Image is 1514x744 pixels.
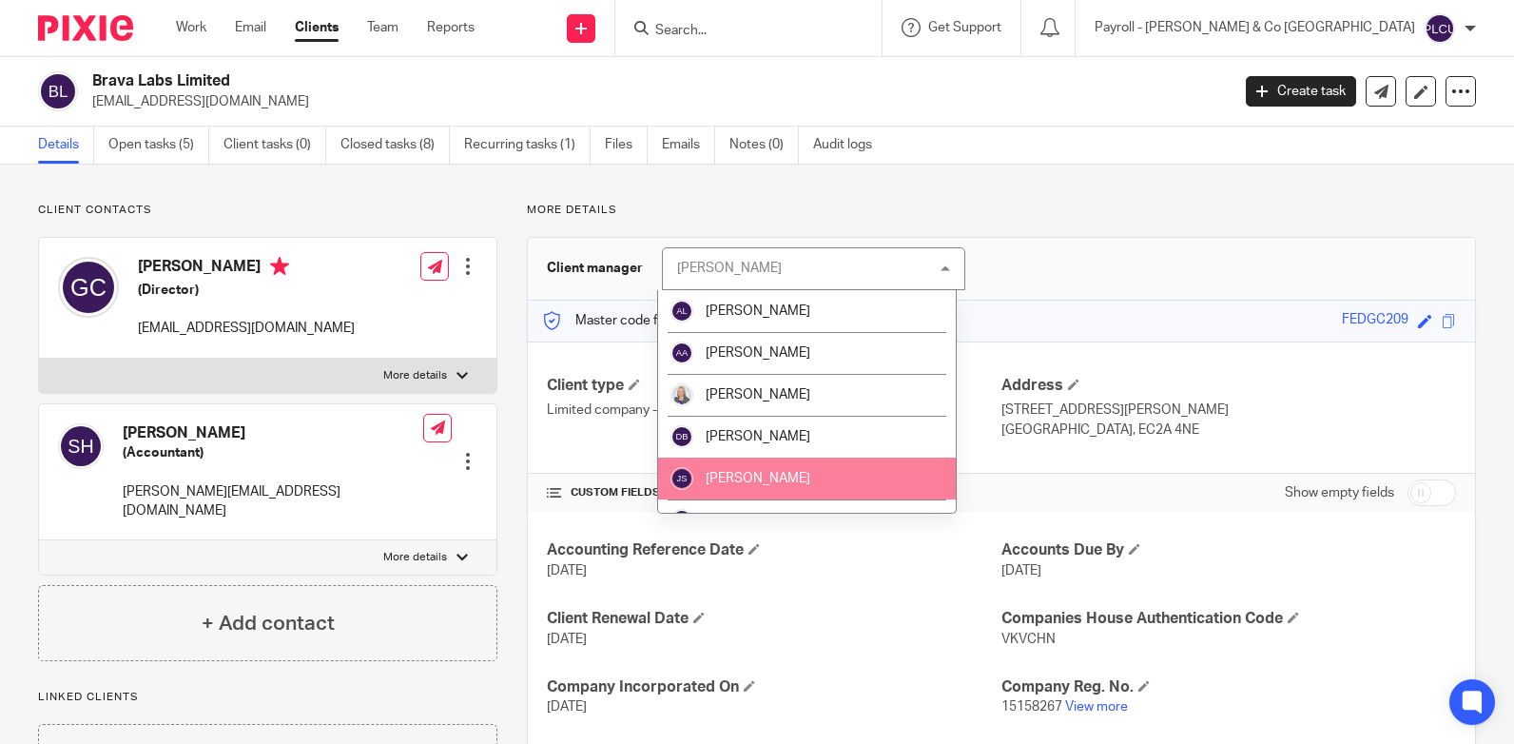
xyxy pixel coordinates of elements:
h4: Company Incorporated On [547,677,1001,697]
p: [PERSON_NAME][EMAIL_ADDRESS][DOMAIN_NAME] [123,482,423,521]
p: More details [383,368,447,383]
p: More details [383,550,447,565]
p: Linked clients [38,690,497,705]
p: Master code for secure communications and files [542,311,870,330]
p: [STREET_ADDRESS][PERSON_NAME] [1001,401,1456,420]
a: Reports [427,18,475,37]
span: Get Support [928,21,1001,34]
h4: Companies House Authentication Code [1001,609,1456,629]
h4: CUSTOM FIELDS [547,485,1001,500]
span: [DATE] [547,700,587,714]
a: Client tasks (0) [223,127,326,164]
p: Client contacts [38,203,497,218]
div: FEDGC209 [1342,310,1408,332]
a: Audit logs [813,127,886,164]
a: Files [605,127,648,164]
h2: Brava Labs Limited [92,71,992,91]
a: Email [235,18,266,37]
a: Details [38,127,94,164]
a: Open tasks (5) [108,127,209,164]
h4: Company Reg. No. [1001,677,1456,697]
p: [GEOGRAPHIC_DATA], EC2A 4NE [1001,421,1456,440]
p: Limited company - [GEOGRAPHIC_DATA] [547,401,1001,420]
h5: (Accountant) [123,443,423,462]
a: View more [1065,700,1128,714]
h4: Accounts Due By [1001,540,1456,560]
h3: Client manager [547,259,643,278]
h4: Address [1001,376,1456,396]
img: svg%3E [58,423,104,469]
span: VKVCHN [1001,633,1056,646]
a: Work [176,18,206,37]
span: 15158267 [1001,700,1062,714]
span: [PERSON_NAME] [706,430,810,443]
span: [DATE] [547,633,587,646]
label: Show empty fields [1285,483,1394,502]
h5: (Director) [138,281,355,300]
div: [PERSON_NAME] [677,262,782,275]
img: svg%3E [670,300,693,323]
span: [PERSON_NAME] [706,388,810,401]
span: [PERSON_NAME] [706,472,810,485]
h4: + Add contact [202,609,335,638]
img: svg%3E [670,509,693,532]
a: Closed tasks (8) [340,127,450,164]
a: Emails [662,127,715,164]
a: Team [367,18,398,37]
i: Primary [270,257,289,276]
p: [EMAIL_ADDRESS][DOMAIN_NAME] [138,319,355,338]
span: [PERSON_NAME] [706,346,810,360]
p: Payroll - [PERSON_NAME] & Co [GEOGRAPHIC_DATA] [1095,18,1415,37]
a: Create task [1246,76,1356,107]
a: Notes (0) [729,127,799,164]
a: Clients [295,18,339,37]
h4: [PERSON_NAME] [138,257,355,281]
h4: Client type [547,376,1001,396]
p: [EMAIL_ADDRESS][DOMAIN_NAME] [92,92,1217,111]
img: svg%3E [670,425,693,448]
img: Pixie [38,15,133,41]
input: Search [653,23,825,40]
img: Debbie%20Noon%20Professional%20Photo.jpg [670,383,693,406]
img: svg%3E [670,342,693,364]
span: [DATE] [547,564,587,578]
span: [PERSON_NAME] [706,304,810,318]
h4: Client Renewal Date [547,609,1001,629]
p: More details [527,203,1476,218]
span: [DATE] [1001,564,1041,578]
img: svg%3E [58,257,119,318]
img: svg%3E [1425,13,1455,44]
img: svg%3E [670,467,693,490]
h4: Accounting Reference Date [547,540,1001,560]
h4: [PERSON_NAME] [123,423,423,443]
img: svg%3E [38,71,78,111]
a: Recurring tasks (1) [464,127,591,164]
